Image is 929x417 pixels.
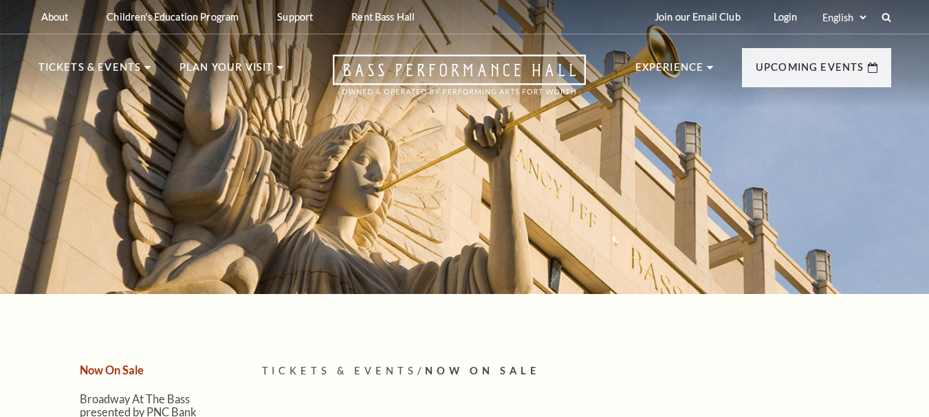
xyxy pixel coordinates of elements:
p: / [262,363,891,380]
p: Rent Bass Hall [351,11,415,23]
p: Tickets & Events [39,59,142,84]
span: Now On Sale [425,365,540,376]
p: Children's Education Program [107,11,239,23]
span: Tickets & Events [262,365,418,376]
p: Upcoming Events [756,59,864,84]
p: Support [277,11,313,23]
p: About [41,11,69,23]
a: Now On Sale [80,363,144,376]
select: Select: [820,11,868,24]
p: Experience [635,59,704,84]
p: Plan Your Visit [179,59,274,84]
